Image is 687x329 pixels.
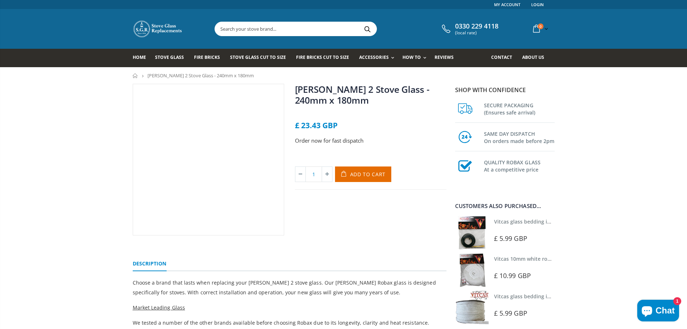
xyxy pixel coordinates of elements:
button: Add to Cart [335,166,392,182]
p: Shop with confidence [455,86,555,94]
div: Customers also purchased... [455,203,555,209]
span: About us [522,54,544,60]
span: (local rate) [455,30,498,35]
span: Fire Bricks [194,54,220,60]
inbox-online-store-chat: Shopify online store chat [635,300,681,323]
button: Search [360,22,376,36]
a: Description [133,257,167,271]
a: Stove Glass Cut To Size [230,49,291,67]
img: Stove Glass Replacement [133,20,183,38]
span: £ 10.99 GBP [494,271,531,280]
span: Market Leading Glass [133,304,185,311]
img: Vitcas stove glass bedding in tape [455,291,489,324]
a: Home [133,49,151,67]
span: 0 [538,23,543,29]
p: Order now for fast dispatch [295,137,446,145]
span: £ 23.43 GBP [295,120,338,130]
span: Stove Glass Cut To Size [230,54,286,60]
span: Stove Glass [155,54,184,60]
h3: SAME DAY DISPATCH On orders made before 2pm [484,129,555,145]
span: We tested a number of the other brands available before choosing Robax due to its longevity, clar... [133,319,429,326]
a: Accessories [359,49,397,67]
h3: QUALITY ROBAX GLASS At a competitive price [484,157,555,173]
span: Contact [491,54,512,60]
a: 0330 229 4118 (local rate) [440,22,498,35]
a: Vitcas 10mm white rope kit - includes rope seal and glue! [494,255,635,262]
a: Vitcas glass bedding in tape - 2mm x 10mm x 2 meters [494,218,629,225]
img: Vitcas stove glass bedding in tape [455,216,489,250]
span: 0330 229 4118 [455,22,498,30]
span: Add to Cart [350,171,386,178]
a: Reviews [435,49,459,67]
img: Vitcas white rope, glue and gloves kit 10mm [455,253,489,287]
a: [PERSON_NAME] 2 Stove Glass - 240mm x 180mm [295,83,430,106]
a: Stove Glass [155,49,189,67]
a: 0 [530,22,550,36]
a: Home [133,73,138,78]
a: Fire Bricks [194,49,225,67]
span: Choose a brand that lasts when replacing your [PERSON_NAME] 2 stove glass. Our [PERSON_NAME] Roba... [133,279,436,296]
span: £ 5.99 GBP [494,234,527,243]
span: £ 5.99 GBP [494,309,527,317]
a: About us [522,49,550,67]
span: [PERSON_NAME] 2 Stove Glass - 240mm x 180mm [147,72,254,79]
a: How To [402,49,430,67]
span: Home [133,54,146,60]
span: How To [402,54,421,60]
input: Search your stove brand... [215,22,457,36]
span: Fire Bricks Cut To Size [296,54,349,60]
h3: SECURE PACKAGING (Ensures safe arrival) [484,100,555,116]
a: Contact [491,49,518,67]
a: Vitcas glass bedding in tape - 2mm x 15mm x 2 meters (White) [494,293,647,300]
span: Reviews [435,54,454,60]
span: Accessories [359,54,388,60]
a: Fire Bricks Cut To Size [296,49,354,67]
